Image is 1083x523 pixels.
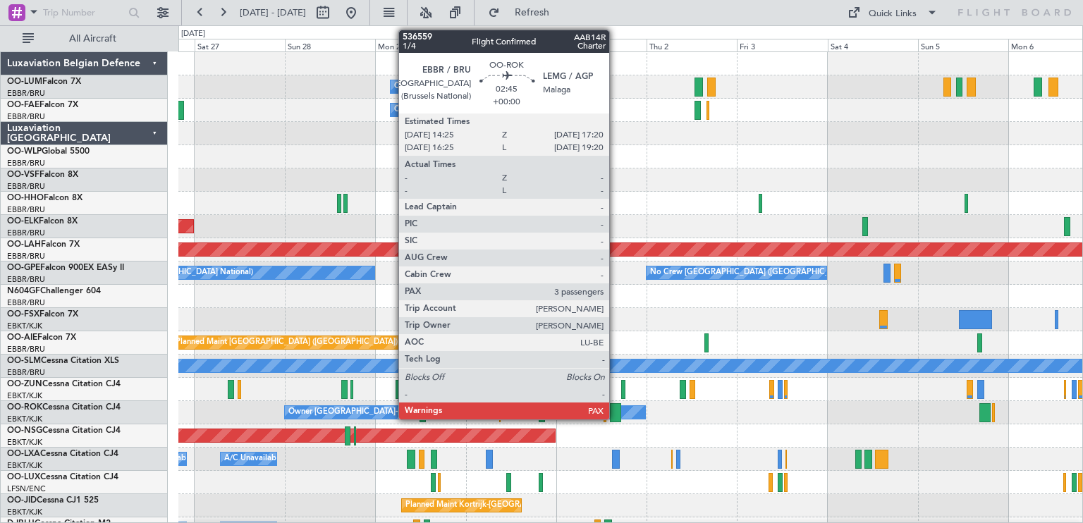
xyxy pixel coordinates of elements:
a: OO-HHOFalcon 8X [7,194,82,202]
span: OO-LXA [7,450,40,458]
a: OO-ZUNCessna Citation CJ4 [7,380,121,388]
span: [DATE] - [DATE] [240,6,306,19]
a: EBBR/BRU [7,88,45,99]
button: Quick Links [840,1,945,24]
input: Trip Number [43,2,124,23]
a: OO-ELKFalcon 8X [7,217,78,226]
a: OO-LAHFalcon 7X [7,240,80,249]
div: Planned Maint [GEOGRAPHIC_DATA] ([GEOGRAPHIC_DATA]) [176,332,398,353]
a: OO-FSXFalcon 7X [7,310,78,319]
a: N604GFChallenger 604 [7,287,101,295]
div: Tue 30 [466,39,556,51]
a: OO-VSFFalcon 8X [7,171,78,179]
span: OO-JID [7,496,37,505]
span: OO-AIE [7,333,37,342]
a: OO-FAEFalcon 7X [7,101,78,109]
div: Wed 1 [556,39,647,51]
span: OO-ROK [7,403,42,412]
a: EBKT/KJK [7,390,42,401]
a: EBBR/BRU [7,111,45,122]
div: Planned Maint Kortrijk-[GEOGRAPHIC_DATA] [405,495,570,516]
div: Owner [GEOGRAPHIC_DATA]-[GEOGRAPHIC_DATA] [288,402,479,423]
div: Sat 4 [828,39,918,51]
span: OO-WLP [7,147,42,156]
a: EBBR/BRU [7,274,45,285]
a: EBKT/KJK [7,460,42,471]
span: OO-SLM [7,357,41,365]
span: OO-LAH [7,240,41,249]
a: EBKT/KJK [7,507,42,517]
a: OO-LUXCessna Citation CJ4 [7,473,118,481]
span: OO-FAE [7,101,39,109]
div: Sun 28 [285,39,375,51]
a: EBBR/BRU [7,344,45,355]
div: [DATE] [181,28,205,40]
div: Fri 3 [737,39,827,51]
a: OO-LUMFalcon 7X [7,78,81,86]
div: A/C Unavailable [224,448,283,469]
div: Sun 5 [918,39,1008,51]
div: [DATE] [558,28,582,40]
a: EBBR/BRU [7,158,45,168]
span: OO-GPE [7,264,40,272]
span: OO-ZUN [7,380,42,388]
span: OO-LUX [7,473,40,481]
a: OO-ROKCessna Citation CJ4 [7,403,121,412]
div: Quick Links [869,7,917,21]
a: OO-GPEFalcon 900EX EASy II [7,264,124,272]
span: Refresh [503,8,562,18]
a: EBKT/KJK [7,437,42,448]
a: EBBR/BRU [7,251,45,261]
span: OO-NSG [7,426,42,435]
a: EBBR/BRU [7,181,45,192]
span: OO-LUM [7,78,42,86]
a: OO-SLMCessna Citation XLS [7,357,119,365]
span: OO-HHO [7,194,44,202]
a: OO-AIEFalcon 7X [7,333,76,342]
a: EBKT/KJK [7,321,42,331]
button: Refresh [482,1,566,24]
span: N604GF [7,287,40,295]
a: OO-NSGCessna Citation CJ4 [7,426,121,435]
a: OO-LXACessna Citation CJ4 [7,450,118,458]
a: EBBR/BRU [7,297,45,308]
a: OO-JIDCessna CJ1 525 [7,496,99,505]
a: OO-WLPGlobal 5500 [7,147,90,156]
div: Sat 27 [195,39,285,51]
div: No Crew [GEOGRAPHIC_DATA] ([GEOGRAPHIC_DATA] National) [650,262,886,283]
span: OO-VSF [7,171,39,179]
div: Owner Melsbroek Air Base [394,99,490,121]
a: EBKT/KJK [7,414,42,424]
div: Owner Melsbroek Air Base [394,76,490,97]
a: EBBR/BRU [7,204,45,215]
button: All Aircraft [16,27,153,50]
a: EBBR/BRU [7,367,45,378]
div: Thu 2 [647,39,737,51]
span: OO-ELK [7,217,39,226]
span: All Aircraft [37,34,149,44]
a: LFSN/ENC [7,484,46,494]
a: EBBR/BRU [7,228,45,238]
div: Mon 29 [375,39,465,51]
span: OO-FSX [7,310,39,319]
